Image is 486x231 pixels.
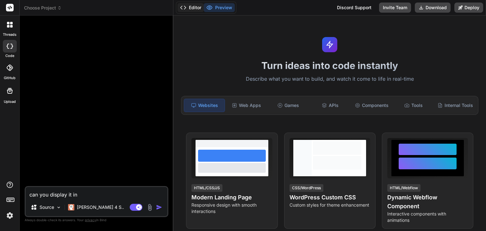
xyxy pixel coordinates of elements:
span: Choose Project [24,5,62,11]
p: Custom styles for theme enhancement [290,202,370,208]
div: Tools [393,99,434,112]
div: HTML/Webflow [387,184,421,192]
img: settings [4,210,15,221]
p: [PERSON_NAME] 4 S.. [77,204,124,210]
div: Internal Tools [435,99,476,112]
div: Games [268,99,308,112]
img: attachment [146,204,153,211]
h4: Modern Landing Page [191,193,272,202]
button: Editor [178,3,204,12]
div: APIs [310,99,350,112]
label: Upload [4,99,16,104]
h1: Turn ideas into code instantly [177,60,482,71]
p: Responsive design with smooth interactions [191,202,272,215]
label: threads [3,32,16,37]
p: Source [40,204,54,210]
button: Invite Team [379,3,411,13]
div: CSS/WordPress [290,184,323,192]
span: privacy [85,218,96,222]
div: Websites [184,99,225,112]
div: Components [352,99,392,112]
div: Web Apps [226,99,267,112]
label: GitHub [4,75,16,81]
button: Download [415,3,451,13]
img: Pick Models [56,205,61,210]
img: Claude 4 Sonnet [68,204,74,210]
textarea: can you display it in [26,187,167,198]
div: HTML/CSS/JS [191,184,222,192]
p: Interactive components with animations [387,211,468,223]
p: Describe what you want to build, and watch it come to life in real-time [177,75,482,83]
button: Deploy [454,3,483,13]
label: code [5,53,14,59]
div: Discord Support [333,3,375,13]
img: icon [156,204,162,210]
button: Preview [204,3,235,12]
h4: Dynamic Webflow Component [387,193,468,211]
h4: WordPress Custom CSS [290,193,370,202]
p: Always double-check its answers. Your in Bind [25,217,168,223]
